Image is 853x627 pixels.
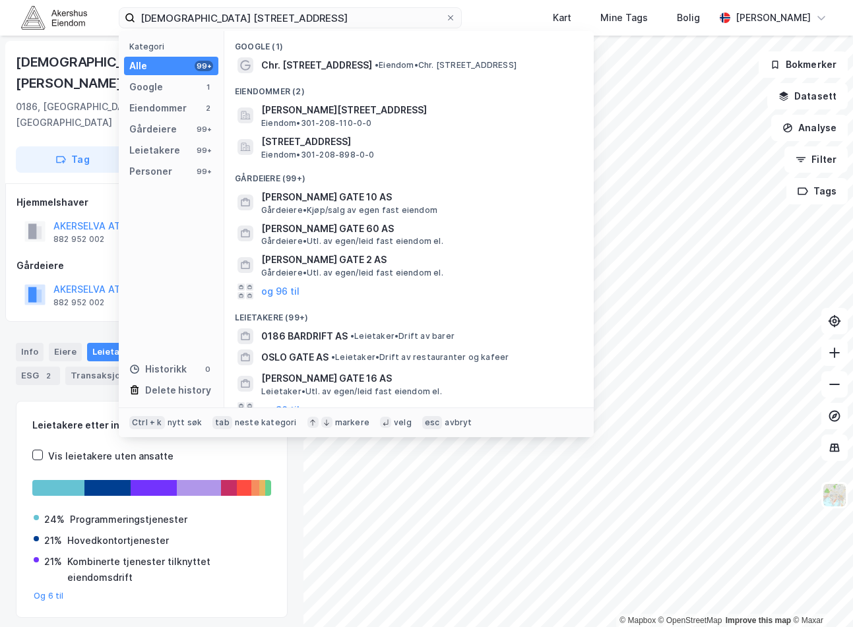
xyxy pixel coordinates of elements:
span: [PERSON_NAME] GATE 60 AS [261,221,578,237]
span: • [375,60,379,70]
span: [PERSON_NAME] GATE 10 AS [261,189,578,205]
div: 2 [203,103,213,113]
button: Analyse [771,115,848,141]
div: Gårdeiere (99+) [224,163,594,187]
button: Filter [784,146,848,173]
div: Kombinerte tjenester tilknyttet eiendomsdrift [67,554,270,585]
div: Bolig [677,10,700,26]
div: markere [335,417,369,428]
span: Leietaker • Drift av restauranter og kafeer [331,352,509,363]
div: neste kategori [235,417,297,428]
div: 24% [44,512,65,527]
div: Historikk [129,361,187,377]
div: Kart [553,10,571,26]
div: 0186, [GEOGRAPHIC_DATA], [GEOGRAPHIC_DATA] [16,99,183,131]
div: 99+ [195,166,213,177]
div: Leietakere (99+) [224,302,594,326]
div: Delete history [145,382,211,398]
span: Chr. [STREET_ADDRESS] [261,57,372,73]
button: Og 6 til [34,591,64,601]
a: Improve this map [726,616,791,625]
div: tab [212,416,232,429]
img: Z [822,483,847,508]
span: Eiendom • 301-208-110-0-0 [261,118,372,129]
div: Vis leietakere uten ansatte [48,448,174,464]
div: Google (1) [224,31,594,55]
div: Leietakere etter industri [32,417,271,433]
div: 99+ [195,61,213,71]
div: [PERSON_NAME] [736,10,811,26]
div: 0 [203,364,213,374]
a: Mapbox [619,616,656,625]
span: • [331,352,335,362]
span: 0186 BARDRIFT AS [261,328,348,344]
div: nytt søk [168,417,203,428]
div: avbryt [445,417,472,428]
div: Info [16,343,44,361]
span: [STREET_ADDRESS] [261,134,578,150]
img: akershus-eiendom-logo.9091f326c980b4bce74ccdd9f866810c.svg [21,6,87,29]
button: og 96 til [261,402,300,418]
div: 99+ [195,124,213,134]
span: Leietaker • Drift av barer [350,331,455,342]
div: esc [422,416,443,429]
span: [PERSON_NAME] GATE 16 AS [261,371,578,386]
span: Leietaker • Utl. av egen/leid fast eiendom el. [261,386,442,397]
input: Søk på adresse, matrikkel, gårdeiere, leietakere eller personer [135,8,445,28]
span: Eiendom • 301-208-898-0-0 [261,150,375,160]
div: Alle [129,58,147,74]
div: 1 [203,82,213,92]
span: Gårdeiere • Utl. av egen/leid fast eiendom el. [261,236,443,247]
button: og 96 til [261,284,300,299]
div: Hovedkontortjenester [67,533,169,549]
span: Eiendom • Chr. [STREET_ADDRESS] [375,60,517,71]
div: Programmeringstjenester [70,512,187,527]
div: Gårdeiere [129,121,177,137]
span: [PERSON_NAME][STREET_ADDRESS] [261,102,578,118]
div: Eiendommer [129,100,187,116]
span: • [350,331,354,341]
div: 21% [44,554,62,570]
span: Gårdeiere • Kjøp/salg av egen fast eiendom [261,205,437,216]
div: 21% [44,533,62,549]
div: Personer [129,164,172,179]
button: Tag [16,146,129,173]
div: 99+ [195,145,213,156]
div: Hjemmelshaver [16,194,287,210]
span: [PERSON_NAME] GATE 2 AS [261,252,578,268]
button: Bokmerker [759,51,848,78]
div: Eiendommer (2) [224,76,594,100]
div: Kategori [129,42,218,51]
div: Eiere [49,343,82,361]
div: Transaksjoner [65,367,156,385]
div: Kontrollprogram for chat [787,564,853,627]
div: Leietakere [87,343,160,361]
div: Google [129,79,163,95]
div: Ctrl + k [129,416,165,429]
div: 2 [42,369,55,382]
div: [DEMOGRAPHIC_DATA][PERSON_NAME] Gate 16 [16,51,267,94]
span: Gårdeiere • Utl. av egen/leid fast eiendom el. [261,268,443,278]
button: Tags [786,178,848,204]
div: ESG [16,367,60,385]
div: Leietakere [129,142,180,158]
button: Datasett [767,83,848,109]
div: velg [394,417,412,428]
div: 882 952 002 [53,234,104,245]
iframe: Chat Widget [787,564,853,627]
div: Gårdeiere [16,258,287,274]
div: Mine Tags [600,10,648,26]
div: 882 952 002 [53,297,104,308]
a: OpenStreetMap [658,616,722,625]
span: OSLO GATE AS [261,349,329,365]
